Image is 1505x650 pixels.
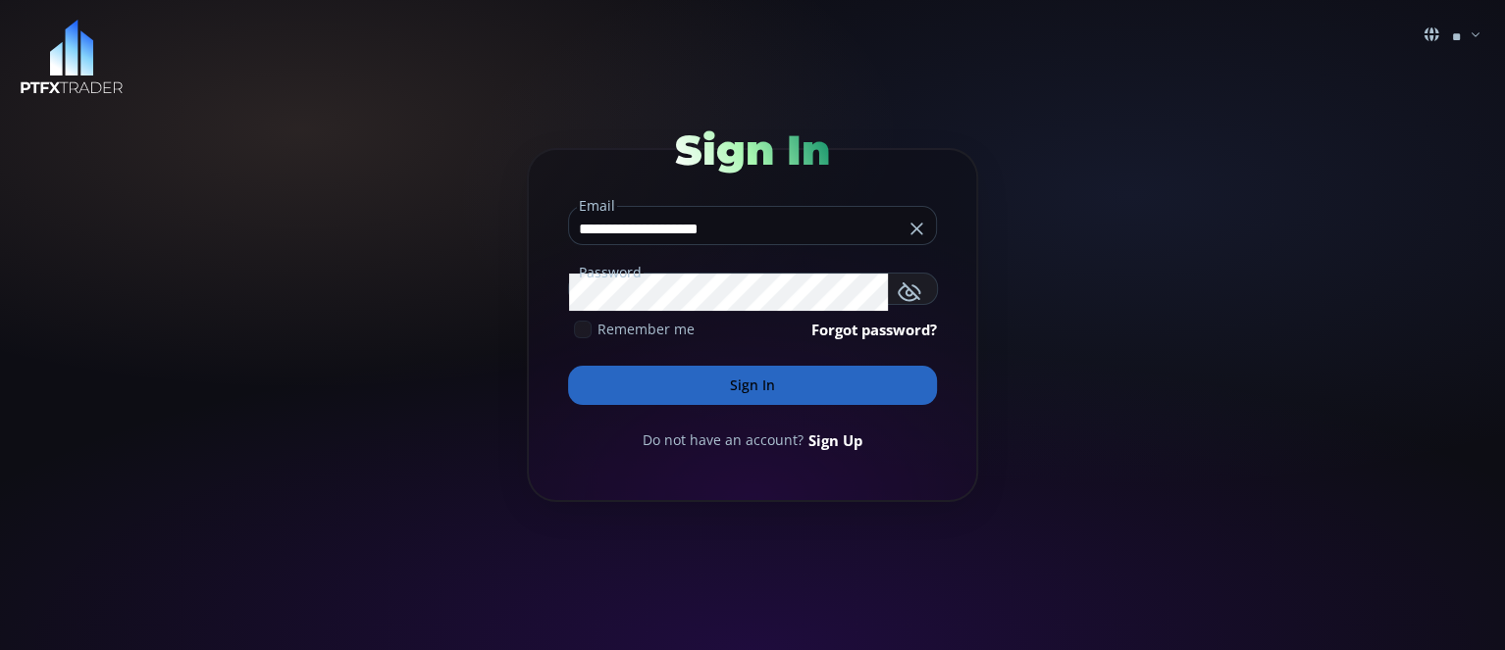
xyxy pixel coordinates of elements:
span: Remember me [597,319,695,339]
a: Sign Up [808,429,862,451]
button: Sign In [568,366,937,405]
img: LOGO [20,20,124,95]
span: Sign In [675,125,830,175]
div: Do not have an account? [568,429,937,451]
a: Forgot password? [811,319,937,340]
